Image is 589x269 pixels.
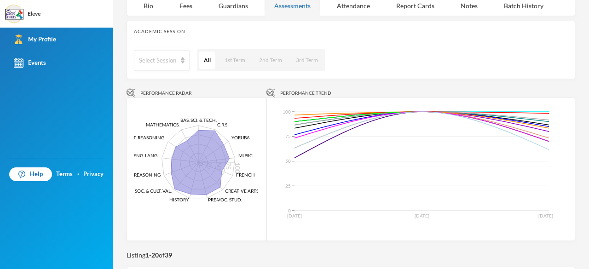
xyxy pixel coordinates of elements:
[287,213,302,218] tspan: [DATE]
[225,188,259,194] tspan: CREATIVE ARTS
[291,52,323,69] button: 3rd Term
[139,56,176,65] div: Select Session
[83,170,104,179] a: Privacy
[133,153,158,159] tspan: ENG. LANG.
[208,197,242,203] tspan: PRE-VOC. STUD.
[231,135,250,140] tspan: YORUBA
[169,197,189,203] tspan: HISTORY
[135,188,172,194] tspan: SOC. & CULT. VAL.
[121,172,161,177] tspan: VERB. REASONING
[414,213,429,218] tspan: [DATE]
[254,52,287,69] button: 2nd Term
[146,122,179,127] tspan: MATHEMATICS.
[77,170,79,179] div: ·
[151,251,159,259] b: 20
[225,162,232,170] tspan: 75
[285,134,291,139] tspan: 75
[180,117,217,123] tspan: BAS. SCI. & TECH.
[127,250,172,260] span: Listing - of
[134,28,568,35] div: Academic Session
[234,162,242,173] tspan: 100
[236,172,255,177] tspan: FRENCH
[288,208,291,213] tspan: 0
[56,170,73,179] a: Terms
[14,34,56,44] div: My Profile
[14,58,46,68] div: Events
[5,5,23,23] img: logo
[217,122,227,127] tspan: C.R.S
[238,153,253,159] tspan: MUSIC
[283,109,291,114] tspan: 100
[140,90,191,97] span: Performance Radar
[145,251,149,259] b: 1
[538,213,553,218] tspan: [DATE]
[9,167,52,181] a: Help
[120,135,165,140] tspan: QUANT. REASONING.
[199,52,215,69] button: All
[285,183,291,189] tspan: 25
[285,158,291,164] tspan: 50
[28,10,40,18] div: Eleve
[220,52,250,69] button: 1st Term
[165,251,172,259] b: 39
[280,90,331,97] span: Performance Trend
